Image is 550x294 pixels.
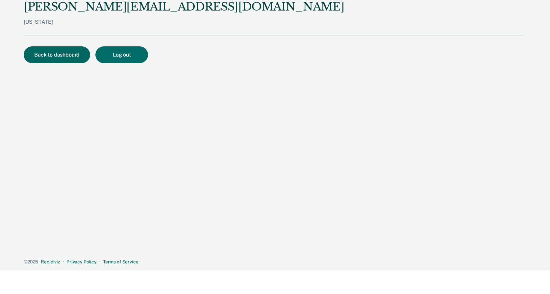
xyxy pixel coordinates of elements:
a: Recidiviz [41,259,60,264]
div: · · [24,259,524,265]
button: Back to dashboard [24,46,90,63]
span: © 2025 [24,259,38,264]
button: Log out [95,46,148,63]
a: Privacy Policy [66,259,97,264]
div: [US_STATE] [24,19,344,36]
a: Back to dashboard [24,52,95,58]
a: Terms of Service [103,259,138,264]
